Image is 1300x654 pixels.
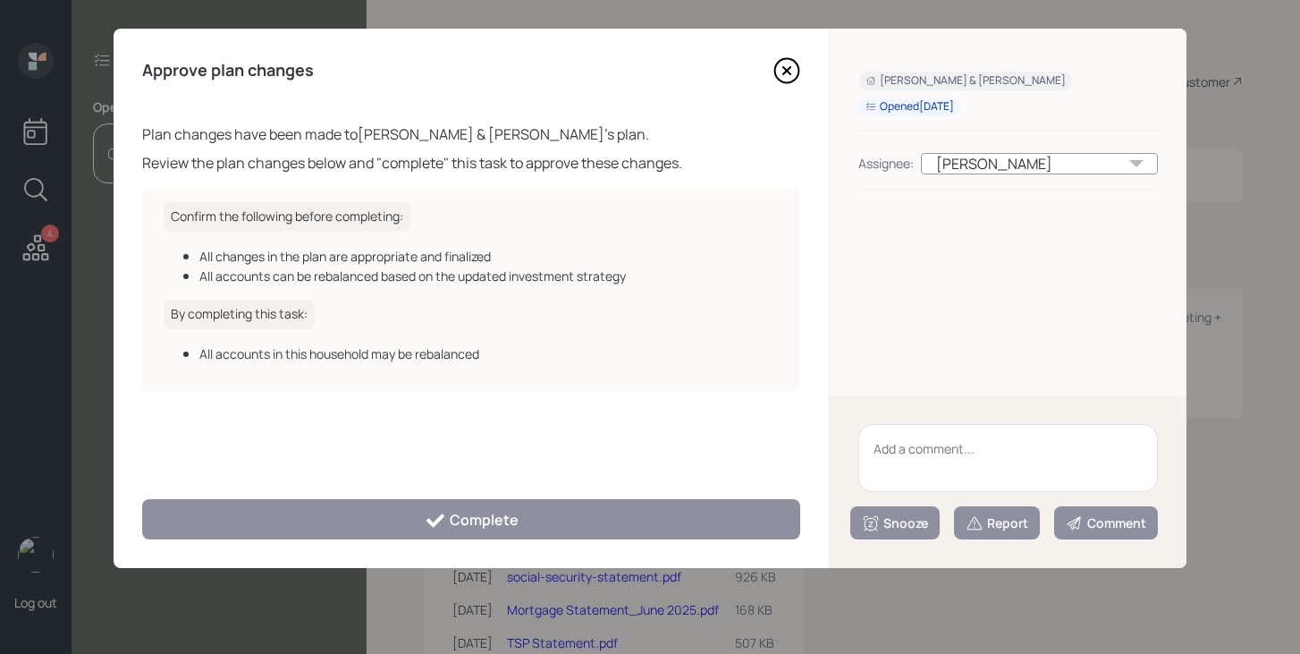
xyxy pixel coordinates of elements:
[199,344,779,363] div: All accounts in this household may be rebalanced
[142,61,314,81] h4: Approve plan changes
[862,514,928,532] div: Snooze
[1054,506,1158,539] button: Comment
[865,73,1066,89] div: [PERSON_NAME] & [PERSON_NAME]
[954,506,1040,539] button: Report
[425,510,519,531] div: Complete
[164,202,410,232] h6: Confirm the following before completing:
[966,514,1028,532] div: Report
[921,153,1158,174] div: [PERSON_NAME]
[142,499,800,539] button: Complete
[164,300,315,329] h6: By completing this task:
[199,267,779,285] div: All accounts can be rebalanced based on the updated investment strategy
[1066,514,1146,532] div: Comment
[850,506,940,539] button: Snooze
[199,247,779,266] div: All changes in the plan are appropriate and finalized
[142,152,800,174] div: Review the plan changes below and "complete" this task to approve these changes.
[142,123,800,145] div: Plan changes have been made to [PERSON_NAME] & [PERSON_NAME] 's plan.
[858,154,914,173] div: Assignee:
[865,99,954,115] div: Opened [DATE]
